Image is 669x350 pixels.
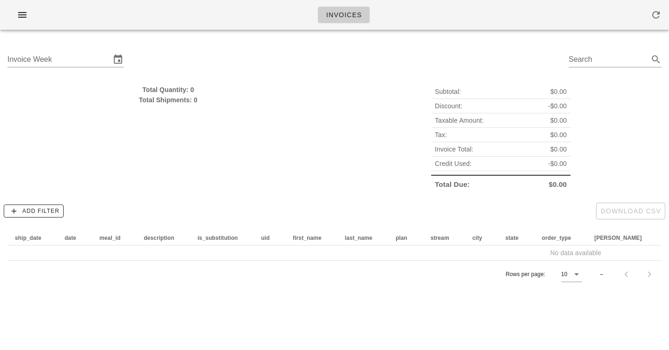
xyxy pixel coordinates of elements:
[8,207,59,215] span: Add Filter
[550,115,567,125] span: $0.00
[465,231,498,245] th: city: Not sorted. Activate to sort ascending.
[423,231,465,245] th: stream: Not sorted. Activate to sort ascending.
[435,101,462,111] span: Discount:
[550,86,567,97] span: $0.00
[388,231,423,245] th: plan: Not sorted. Activate to sort ascending.
[7,231,57,245] th: ship_date: Not sorted. Activate to sort ascending.
[197,235,238,241] span: is_substitution
[534,231,587,245] th: order_type: Not sorted. Activate to sort ascending.
[99,235,120,241] span: meal_id
[472,235,482,241] span: city
[435,86,461,97] span: Subtotal:
[326,11,362,19] span: Invoices
[7,85,329,95] div: Total Quantity: 0
[548,158,567,169] span: -$0.00
[435,130,447,140] span: Tax:
[549,179,567,190] span: $0.00
[435,158,472,169] span: Credit Used:
[435,144,473,154] span: Invoice Total:
[190,231,254,245] th: is_substitution: Not sorted. Activate to sort ascending.
[550,144,567,154] span: $0.00
[337,231,388,245] th: last_name: Not sorted. Activate to sort ascending.
[15,235,41,241] span: ship_date
[435,115,484,125] span: Taxable Amount:
[505,235,519,241] span: state
[65,235,76,241] span: date
[345,235,373,241] span: last_name
[318,7,370,23] a: Invoices
[261,235,269,241] span: uid
[550,130,567,140] span: $0.00
[136,231,190,245] th: description: Not sorted. Activate to sort ascending.
[548,101,567,111] span: -$0.00
[587,231,657,245] th: tod: Not sorted. Activate to sort ascending.
[498,231,535,245] th: state: Not sorted. Activate to sort ascending.
[561,270,567,278] div: 10
[600,270,603,278] div: –
[57,231,92,245] th: date: Not sorted. Activate to sort ascending.
[505,261,582,288] div: Rows per page:
[254,231,285,245] th: uid: Not sorted. Activate to sort ascending.
[4,205,64,218] button: Add Filter
[431,235,449,241] span: stream
[396,235,407,241] span: plan
[561,267,582,282] div: 10Rows per page:
[92,231,136,245] th: meal_id: Not sorted. Activate to sort ascending.
[293,235,321,241] span: first_name
[144,235,174,241] span: description
[542,235,571,241] span: order_type
[435,179,470,190] span: Total Due:
[285,231,337,245] th: first_name: Not sorted. Activate to sort ascending.
[7,95,329,105] div: Total Shipments: 0
[594,235,642,241] span: [PERSON_NAME]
